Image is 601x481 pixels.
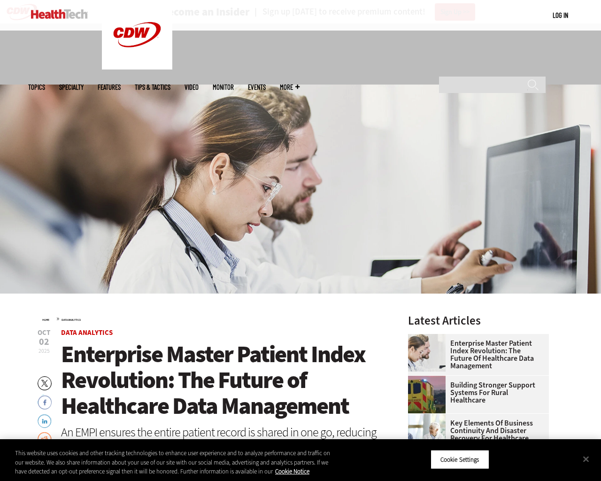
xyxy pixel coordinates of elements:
[280,84,300,91] span: More
[408,381,543,404] a: Building Stronger Support Systems for Rural Healthcare
[408,419,543,442] a: Key Elements of Business Continuity and Disaster Recovery for Healthcare
[408,340,543,370] a: Enterprise Master Patient Index Revolution: The Future of Healthcare Data Management
[408,414,446,451] img: incident response team discusses around a table
[62,318,81,322] a: Data Analytics
[408,334,446,372] img: medical researchers look at data on desktop monitor
[185,84,199,91] a: Video
[408,315,549,326] h3: Latest Articles
[408,414,450,421] a: incident response team discusses around a table
[98,84,121,91] a: Features
[61,328,113,337] a: Data Analytics
[213,84,234,91] a: MonITor
[42,315,383,322] div: »
[59,84,84,91] span: Specialty
[408,334,450,341] a: medical researchers look at data on desktop monitor
[431,450,489,469] button: Cookie Settings
[38,337,50,347] span: 02
[31,9,88,19] img: Home
[42,318,49,322] a: Home
[135,84,170,91] a: Tips & Tactics
[28,84,45,91] span: Topics
[38,329,50,336] span: Oct
[15,449,331,476] div: This website uses cookies and other tracking technologies to enhance user experience and to analy...
[553,11,568,19] a: Log in
[275,467,309,475] a: More information about your privacy
[553,10,568,20] div: User menu
[102,62,172,72] a: CDW
[408,376,450,383] a: ambulance driving down country road at sunset
[576,449,596,469] button: Close
[39,347,50,355] span: 2025
[61,339,365,421] span: Enterprise Master Patient Index Revolution: The Future of Healthcare Data Management
[408,376,446,413] img: ambulance driving down country road at sunset
[248,84,266,91] a: Events
[61,426,383,463] div: An EMPI ensures the entire patient record is shared in one go, reducing the administrative load o...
